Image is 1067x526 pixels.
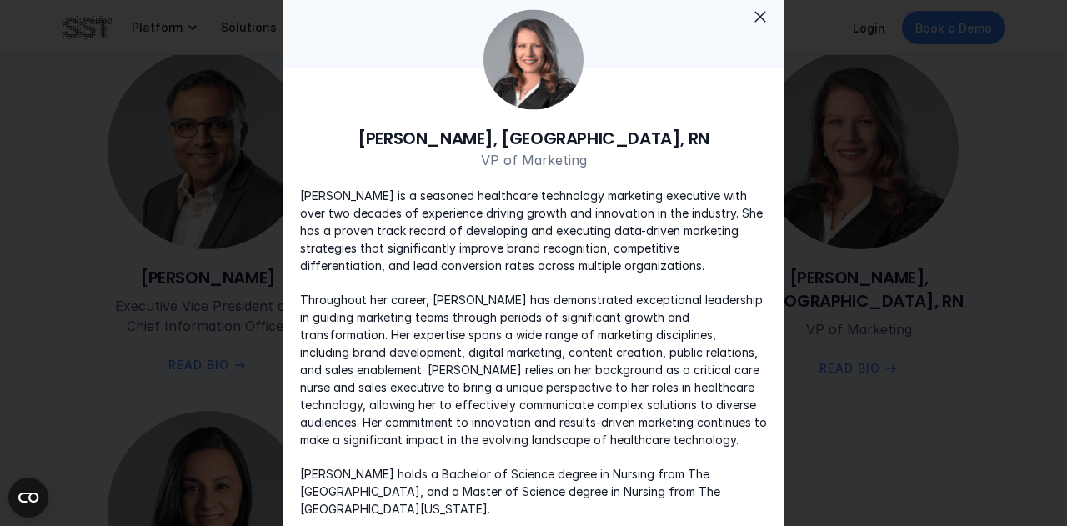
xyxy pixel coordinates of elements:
h6: [PERSON_NAME], [GEOGRAPHIC_DATA], RN [300,126,767,149]
p: Throughout her career, [PERSON_NAME] has demonstrated exceptional leadership in guiding marketing... [300,290,767,448]
p: VP of Marketing [300,149,767,169]
span: close [750,6,770,26]
p: [PERSON_NAME] holds a Bachelor of Science degree in Nursing from The [GEOGRAPHIC_DATA], and a Mas... [300,464,767,517]
button: Open CMP widget [8,478,48,518]
p: [PERSON_NAME] is a seasoned healthcare technology marketing executive with over two decades of ex... [300,186,767,273]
